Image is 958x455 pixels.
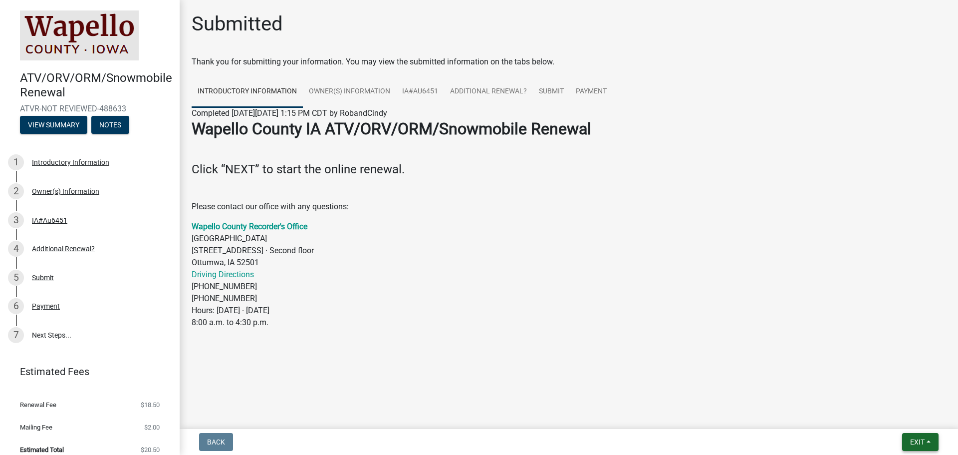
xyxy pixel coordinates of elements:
[141,447,160,453] span: $20.50
[144,424,160,431] span: $2.00
[20,104,160,113] span: ATVR-NOT REVIEWED-488633
[20,121,87,129] wm-modal-confirm: Summary
[20,424,52,431] span: Mailing Fee
[20,402,56,408] span: Renewal Fee
[533,76,570,108] a: Submit
[192,221,946,329] p: [GEOGRAPHIC_DATA] [STREET_ADDRESS] · Second floor Ottumwa, IA 52501 [PHONE_NUMBER] [PHONE_NUMBER]...
[192,108,387,118] span: Completed [DATE][DATE] 1:15 PM CDT by RobandCindy
[199,433,233,451] button: Back
[444,76,533,108] a: Additional Renewal?
[8,362,164,382] a: Estimated Fees
[91,121,129,129] wm-modal-confirm: Notes
[8,154,24,170] div: 1
[141,402,160,408] span: $18.50
[207,438,225,446] span: Back
[20,447,64,453] span: Estimated Total
[32,303,60,310] div: Payment
[91,116,129,134] button: Notes
[32,245,95,252] div: Additional Renewal?
[192,270,254,279] a: Driving Directions
[192,119,591,138] strong: Wapello County IA ATV/ORV/ORM/Snowmobile Renewal
[20,71,172,100] h4: ATV/ORV/ORM/Snowmobile Renewal
[32,217,67,224] div: IA#Au6451
[570,76,613,108] a: Payment
[192,222,307,231] a: Wapello County Recorder's Office
[20,116,87,134] button: View Summary
[192,76,303,108] a: Introductory Information
[192,201,946,213] p: Please contact our office with any questions:
[32,274,54,281] div: Submit
[192,56,946,68] div: Thank you for submitting your information. You may view the submitted information on the tabs below.
[8,183,24,199] div: 2
[8,241,24,257] div: 4
[910,438,925,446] span: Exit
[303,76,396,108] a: Owner(s) Information
[8,212,24,228] div: 3
[902,433,939,451] button: Exit
[8,298,24,314] div: 6
[32,159,109,166] div: Introductory Information
[396,76,444,108] a: IA#Au6451
[8,327,24,343] div: 7
[192,12,283,36] h1: Submitted
[20,10,139,60] img: Wapello County, Iowa
[8,270,24,286] div: 5
[32,188,99,195] div: Owner(s) Information
[192,162,946,177] h4: Click “NEXT” to start the online renewal.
